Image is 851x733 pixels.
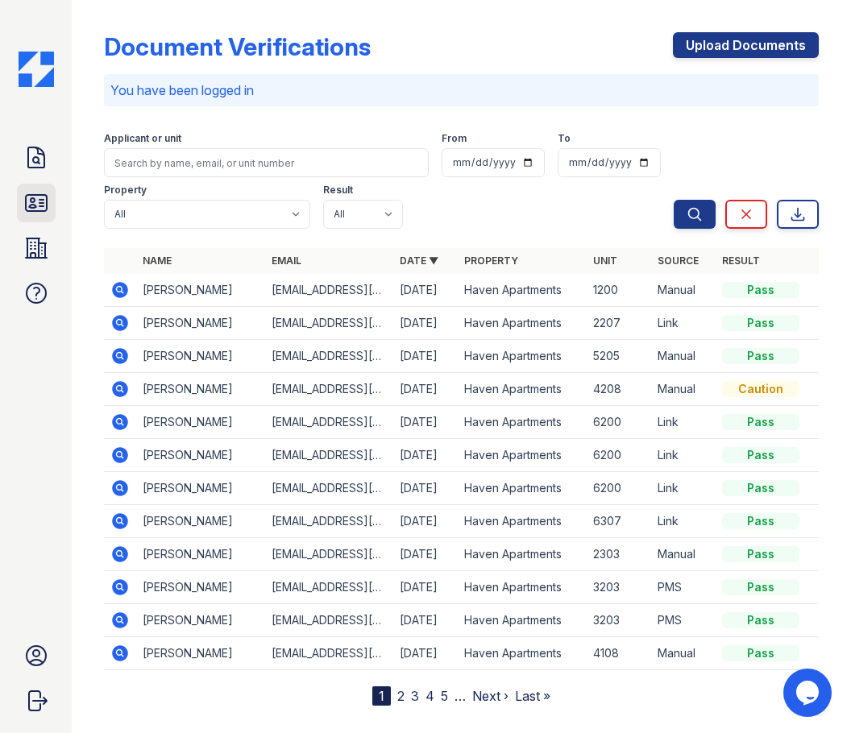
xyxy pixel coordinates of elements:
[323,184,353,197] label: Result
[136,439,265,472] td: [PERSON_NAME]
[104,132,181,145] label: Applicant or unit
[458,538,587,571] td: Haven Apartments
[722,447,799,463] div: Pass
[136,571,265,604] td: [PERSON_NAME]
[265,373,394,406] td: [EMAIL_ADDRESS][DOMAIN_NAME]
[400,255,438,267] a: Date ▼
[722,315,799,331] div: Pass
[393,307,458,340] td: [DATE]
[651,472,716,505] td: Link
[587,538,651,571] td: 2303
[104,148,429,177] input: Search by name, email, or unit number
[587,274,651,307] td: 1200
[722,579,799,595] div: Pass
[587,340,651,373] td: 5205
[722,381,799,397] div: Caution
[515,688,550,704] a: Last »
[393,505,458,538] td: [DATE]
[587,472,651,505] td: 6200
[651,340,716,373] td: Manual
[651,406,716,439] td: Link
[397,688,405,704] a: 2
[265,538,394,571] td: [EMAIL_ADDRESS][DOMAIN_NAME]
[442,132,467,145] label: From
[393,571,458,604] td: [DATE]
[587,604,651,637] td: 3203
[464,255,518,267] a: Property
[425,688,434,704] a: 4
[458,472,587,505] td: Haven Apartments
[393,472,458,505] td: [DATE]
[458,406,587,439] td: Haven Apartments
[265,505,394,538] td: [EMAIL_ADDRESS][DOMAIN_NAME]
[393,373,458,406] td: [DATE]
[651,571,716,604] td: PMS
[673,32,819,58] a: Upload Documents
[722,414,799,430] div: Pass
[458,373,587,406] td: Haven Apartments
[393,604,458,637] td: [DATE]
[722,348,799,364] div: Pass
[393,637,458,670] td: [DATE]
[651,538,716,571] td: Manual
[587,373,651,406] td: 4208
[136,538,265,571] td: [PERSON_NAME]
[587,637,651,670] td: 4108
[265,637,394,670] td: [EMAIL_ADDRESS][DOMAIN_NAME]
[658,255,699,267] a: Source
[722,612,799,628] div: Pass
[587,307,651,340] td: 2207
[19,52,54,87] img: CE_Icon_Blue-c292c112584629df590d857e76928e9f676e5b41ef8f769ba2f05ee15b207248.png
[136,274,265,307] td: [PERSON_NAME]
[393,439,458,472] td: [DATE]
[136,340,265,373] td: [PERSON_NAME]
[783,669,835,717] iframe: chat widget
[587,505,651,538] td: 6307
[265,406,394,439] td: [EMAIL_ADDRESS][DOMAIN_NAME]
[458,571,587,604] td: Haven Apartments
[136,505,265,538] td: [PERSON_NAME]
[265,472,394,505] td: [EMAIL_ADDRESS][DOMAIN_NAME]
[651,637,716,670] td: Manual
[411,688,419,704] a: 3
[722,645,799,661] div: Pass
[136,637,265,670] td: [PERSON_NAME]
[265,571,394,604] td: [EMAIL_ADDRESS][DOMAIN_NAME]
[651,373,716,406] td: Manual
[110,81,812,100] p: You have been logged in
[458,340,587,373] td: Haven Apartments
[587,406,651,439] td: 6200
[458,505,587,538] td: Haven Apartments
[104,184,147,197] label: Property
[458,439,587,472] td: Haven Apartments
[722,513,799,529] div: Pass
[143,255,172,267] a: Name
[651,274,716,307] td: Manual
[458,307,587,340] td: Haven Apartments
[458,274,587,307] td: Haven Apartments
[593,255,617,267] a: Unit
[136,406,265,439] td: [PERSON_NAME]
[265,439,394,472] td: [EMAIL_ADDRESS][DOMAIN_NAME]
[587,439,651,472] td: 6200
[265,274,394,307] td: [EMAIL_ADDRESS][DOMAIN_NAME]
[722,255,760,267] a: Result
[651,505,716,538] td: Link
[651,604,716,637] td: PMS
[455,686,466,706] span: …
[393,538,458,571] td: [DATE]
[558,132,571,145] label: To
[472,688,509,704] a: Next ›
[136,604,265,637] td: [PERSON_NAME]
[372,686,391,706] div: 1
[393,274,458,307] td: [DATE]
[272,255,301,267] a: Email
[265,340,394,373] td: [EMAIL_ADDRESS][DOMAIN_NAME]
[587,571,651,604] td: 3203
[136,472,265,505] td: [PERSON_NAME]
[722,546,799,562] div: Pass
[722,480,799,496] div: Pass
[458,604,587,637] td: Haven Apartments
[136,373,265,406] td: [PERSON_NAME]
[441,688,448,704] a: 5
